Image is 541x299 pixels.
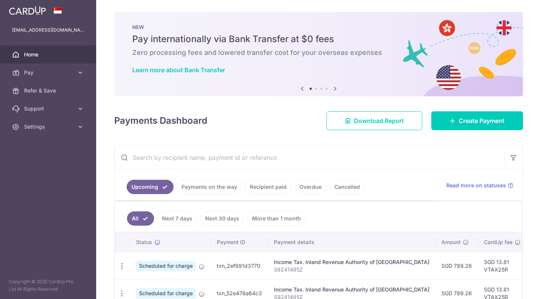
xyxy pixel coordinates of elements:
span: Scheduled for charge [136,261,196,271]
a: All [127,211,154,226]
span: CardUp fee [484,238,512,246]
td: SGD 789.26 [435,252,478,279]
span: Create Payment [459,116,505,125]
div: Income Tax. Inland Revenue Authority of [GEOGRAPHIC_DATA] [274,258,429,266]
a: More than 1 month [247,211,306,226]
a: Upcoming [127,180,174,194]
h6: Zero processing fees and lowered transfer cost for your overseas expenses [132,48,505,57]
p: S9241485Z [274,266,429,273]
a: Next 7 days [157,211,197,226]
span: Status [136,238,152,246]
p: [EMAIL_ADDRESS][DOMAIN_NAME] [12,26,84,34]
img: Bank transfer banner [114,12,523,96]
td: txn_2ef991d3770 [211,252,268,279]
a: Create Payment [431,111,523,130]
a: Recipient paid [245,180,292,194]
span: Home [24,51,74,58]
a: Payments on the way [177,180,242,194]
div: Income Tax. Inland Revenue Authority of [GEOGRAPHIC_DATA] [274,286,429,293]
span: Read more on statuses [446,182,506,189]
h4: Payments Dashboard [114,114,207,127]
td: SGD 13.81 VTAX25R [478,252,527,279]
a: Read more on statuses [446,182,514,189]
p: NEW [132,24,505,30]
a: Overdue [295,180,326,194]
span: Scheduled for charge [136,288,196,299]
span: Support [24,105,74,112]
img: CardUp [9,6,46,15]
span: Settings [24,123,74,131]
span: Pay [24,69,74,76]
span: Amount [441,238,461,246]
th: Payment details [268,232,435,252]
a: Download Report [326,111,422,130]
a: Next 30 days [200,211,244,226]
h5: Pay internationally via Bank Transfer at $0 fees [132,33,505,45]
th: Payment ID [211,232,268,252]
input: Search by recipient name, payment id or reference [115,146,505,170]
a: Learn more about Bank Transfer [132,66,225,74]
a: Cancelled [329,180,365,194]
span: Refer & Save [24,87,74,94]
span: Download Report [354,116,404,125]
